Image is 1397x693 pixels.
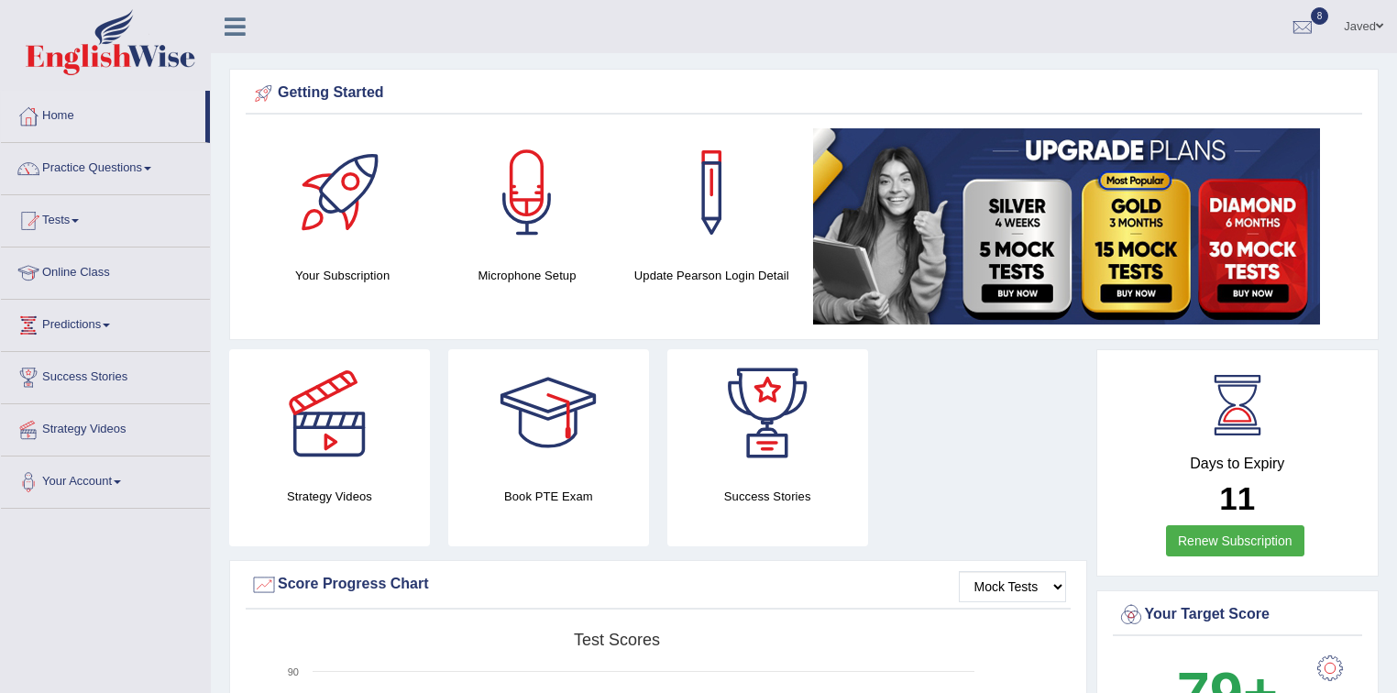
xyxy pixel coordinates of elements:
[1117,456,1358,472] h4: Days to Expiry
[448,487,649,506] h4: Book PTE Exam
[1,404,210,450] a: Strategy Videos
[1,247,210,293] a: Online Class
[813,128,1320,324] img: small5.jpg
[444,266,610,285] h4: Microphone Setup
[667,487,868,506] h4: Success Stories
[1,195,210,241] a: Tests
[1117,601,1358,629] div: Your Target Score
[629,266,795,285] h4: Update Pearson Login Detail
[1311,7,1329,25] span: 8
[1166,525,1304,556] a: Renew Subscription
[1219,480,1255,516] b: 11
[574,631,660,649] tspan: Test scores
[250,80,1358,107] div: Getting Started
[1,352,210,398] a: Success Stories
[250,571,1066,599] div: Score Progress Chart
[1,91,205,137] a: Home
[259,266,425,285] h4: Your Subscription
[1,143,210,189] a: Practice Questions
[1,300,210,346] a: Predictions
[1,456,210,502] a: Your Account
[288,666,299,677] text: 90
[229,487,430,506] h4: Strategy Videos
